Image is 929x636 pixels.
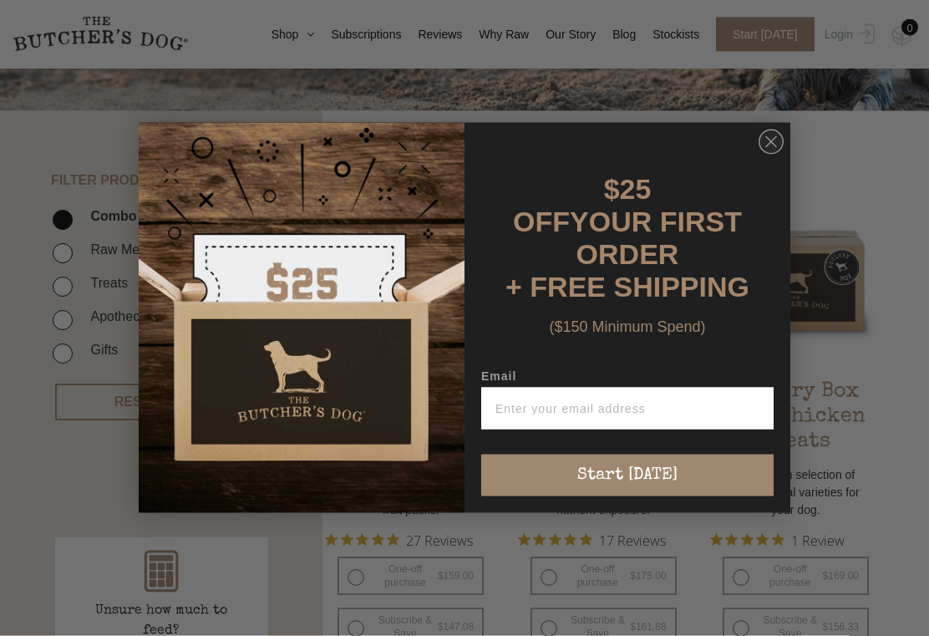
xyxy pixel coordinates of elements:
span: $25 OFF [513,173,651,237]
span: YOUR FIRST ORDER + FREE SHIPPING [505,206,749,303]
input: Enter your email address [481,388,774,430]
label: Email [481,369,774,388]
img: d0d537dc-5429-4832-8318-9955428ea0a1.jpeg [139,123,464,513]
span: ($150 Minimum Spend) [549,318,705,335]
button: Start [DATE] [481,455,774,496]
button: Close dialog [759,130,784,155]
